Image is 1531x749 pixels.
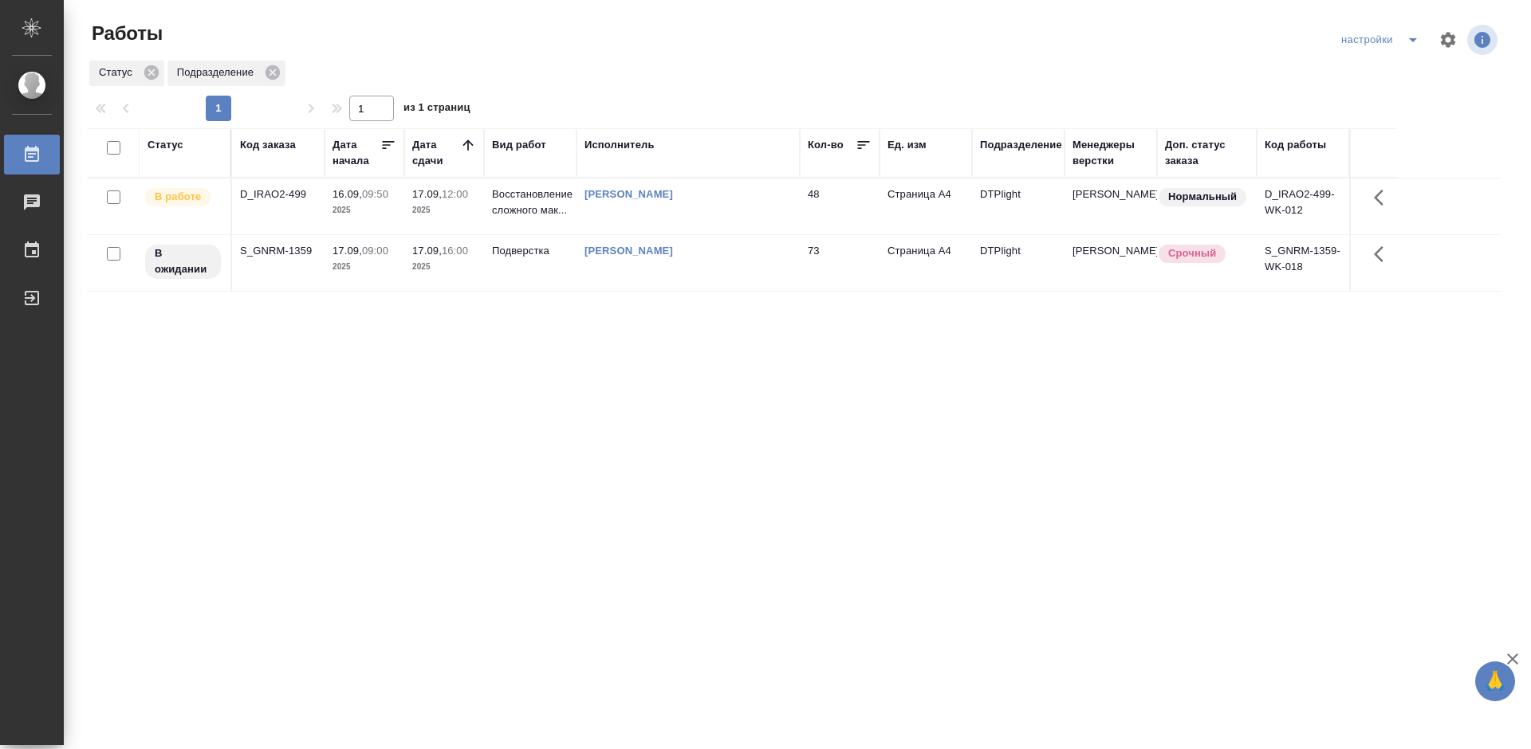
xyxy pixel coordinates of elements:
[980,137,1062,153] div: Подразделение
[333,245,362,257] p: 17.09,
[240,137,296,153] div: Код заказа
[155,245,211,277] p: В ожидании
[1429,21,1467,59] span: Настроить таблицу
[144,186,222,208] div: Исполнитель выполняет работу
[808,137,844,153] div: Кол-во
[1072,186,1149,202] p: [PERSON_NAME]
[1337,27,1429,53] div: split button
[584,245,673,257] a: [PERSON_NAME]
[1475,661,1515,701] button: 🙏
[167,61,285,86] div: Подразделение
[972,235,1065,291] td: DTPlight
[492,243,569,259] p: Подверстка
[1168,189,1237,205] p: Нормальный
[412,137,460,169] div: Дата сдачи
[144,243,222,280] div: Исполнитель назначен, приступать к работе пока рано
[492,186,569,218] p: Восстановление сложного мак...
[1364,235,1403,273] button: Здесь прячутся важные кнопки
[584,188,673,200] a: [PERSON_NAME]
[1482,665,1509,698] span: 🙏
[240,243,317,259] div: S_GNRM-1359
[333,259,396,275] p: 2025
[240,186,317,202] div: D_IRAO2-499
[1257,178,1349,234] td: D_IRAO2-499-WK-012
[880,235,972,291] td: Страница А4
[412,188,442,200] p: 17.09,
[333,202,396,218] p: 2025
[442,245,468,257] p: 16:00
[1072,243,1149,259] p: [PERSON_NAME]
[1257,235,1349,291] td: S_GNRM-1359-WK-018
[88,21,163,46] span: Работы
[442,188,468,200] p: 12:00
[1364,178,1403,217] button: Здесь прячутся важные кнопки
[1467,25,1501,55] span: Посмотреть информацию
[880,178,972,234] td: Страница А4
[148,137,183,153] div: Статус
[412,245,442,257] p: 17.09,
[177,65,259,80] p: Подразделение
[362,188,388,200] p: 09:50
[333,188,362,200] p: 16.09,
[800,235,880,291] td: 73
[800,178,880,234] td: 48
[1168,245,1216,261] p: Срочный
[972,178,1065,234] td: DTPlight
[492,137,546,153] div: Вид работ
[99,65,138,80] p: Статус
[155,189,201,205] p: В работе
[1072,137,1149,169] div: Менеджеры верстки
[1165,137,1249,169] div: Доп. статус заказа
[362,245,388,257] p: 09:00
[333,137,380,169] div: Дата начала
[89,61,164,86] div: Статус
[888,137,927,153] div: Ед. изм
[1265,137,1326,153] div: Код работы
[412,202,476,218] p: 2025
[412,259,476,275] p: 2025
[403,98,470,121] span: из 1 страниц
[584,137,655,153] div: Исполнитель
